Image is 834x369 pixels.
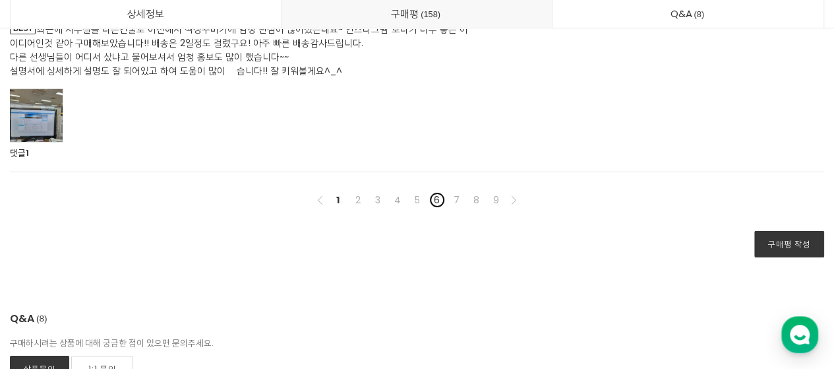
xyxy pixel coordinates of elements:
[692,7,706,21] span: 8
[429,192,445,208] a: 6
[26,147,29,159] span: 1
[489,192,504,208] a: 9
[10,337,824,351] div: 구매하시려는 상품에 대해 궁금한 점이 있으면 문의주세요.
[10,147,26,159] strong: 댓글
[409,192,425,208] a: 5
[4,259,87,292] a: 홈
[330,192,346,208] a: 1
[754,231,824,257] a: 구매평 작성
[350,192,366,208] a: 2
[370,192,386,208] a: 3
[419,7,442,21] span: 158
[204,279,220,290] span: 설정
[87,259,170,292] a: 대화
[170,259,253,292] a: 설정
[449,192,465,208] a: 7
[10,23,36,34] span: BEST
[121,280,136,290] span: 대화
[390,192,405,208] a: 4
[469,192,485,208] a: 8
[10,22,471,78] span: 최근에 사무실을 다른건물로 이전해서 책상꾸미기에 엄청 관심이 많아졌는데요~ 인스타그램 보다가 너무 좋은 아이디어인것 같아 구매해보았습니다!! 배송은 2일정도 걸렸구요! 아주 ...
[42,279,49,290] span: 홈
[10,310,49,337] div: Q&A
[34,312,49,325] span: 8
